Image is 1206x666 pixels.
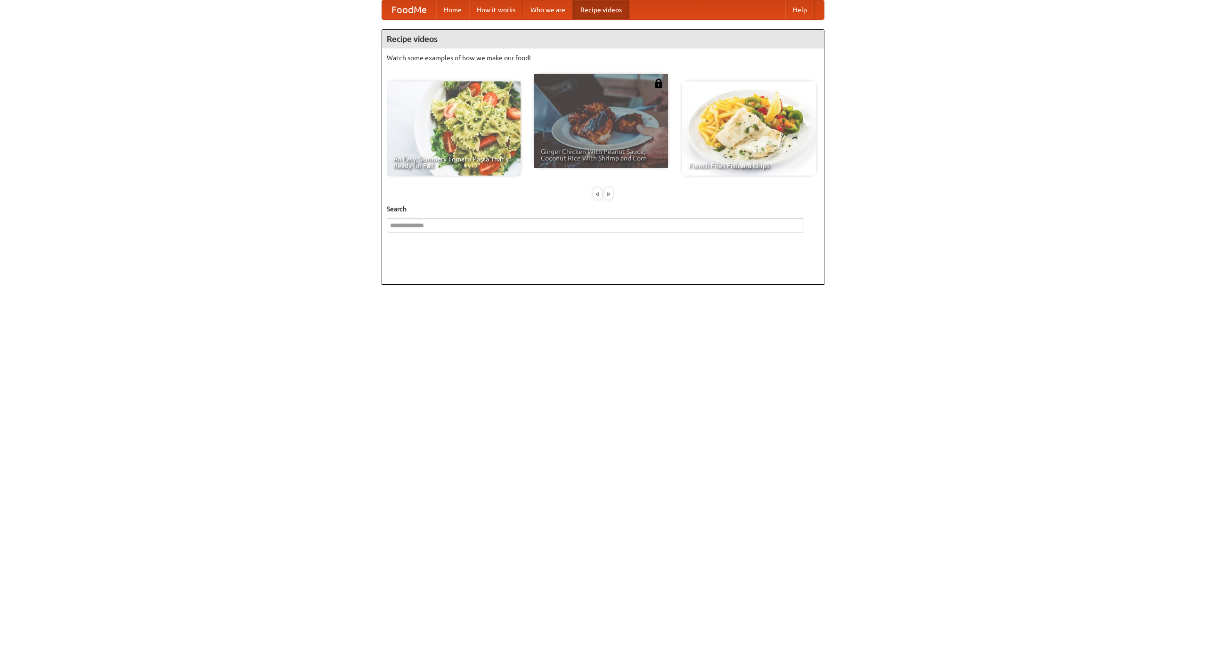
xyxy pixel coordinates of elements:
[573,0,629,19] a: Recipe videos
[393,156,514,169] span: An Easy, Summery Tomato Pasta That's Ready for Fall
[387,81,521,176] a: An Easy, Summery Tomato Pasta That's Ready for Fall
[785,0,815,19] a: Help
[382,30,824,48] h4: Recipe videos
[387,204,819,214] h5: Search
[436,0,469,19] a: Home
[382,0,436,19] a: FoodMe
[689,162,809,169] span: French Fries Fish and Chips
[469,0,523,19] a: How it works
[593,188,602,200] div: «
[654,79,663,88] img: 483408.png
[682,81,816,176] a: French Fries Fish and Chips
[604,188,613,200] div: »
[387,53,819,63] p: Watch some examples of how we make our food!
[523,0,573,19] a: Who we are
